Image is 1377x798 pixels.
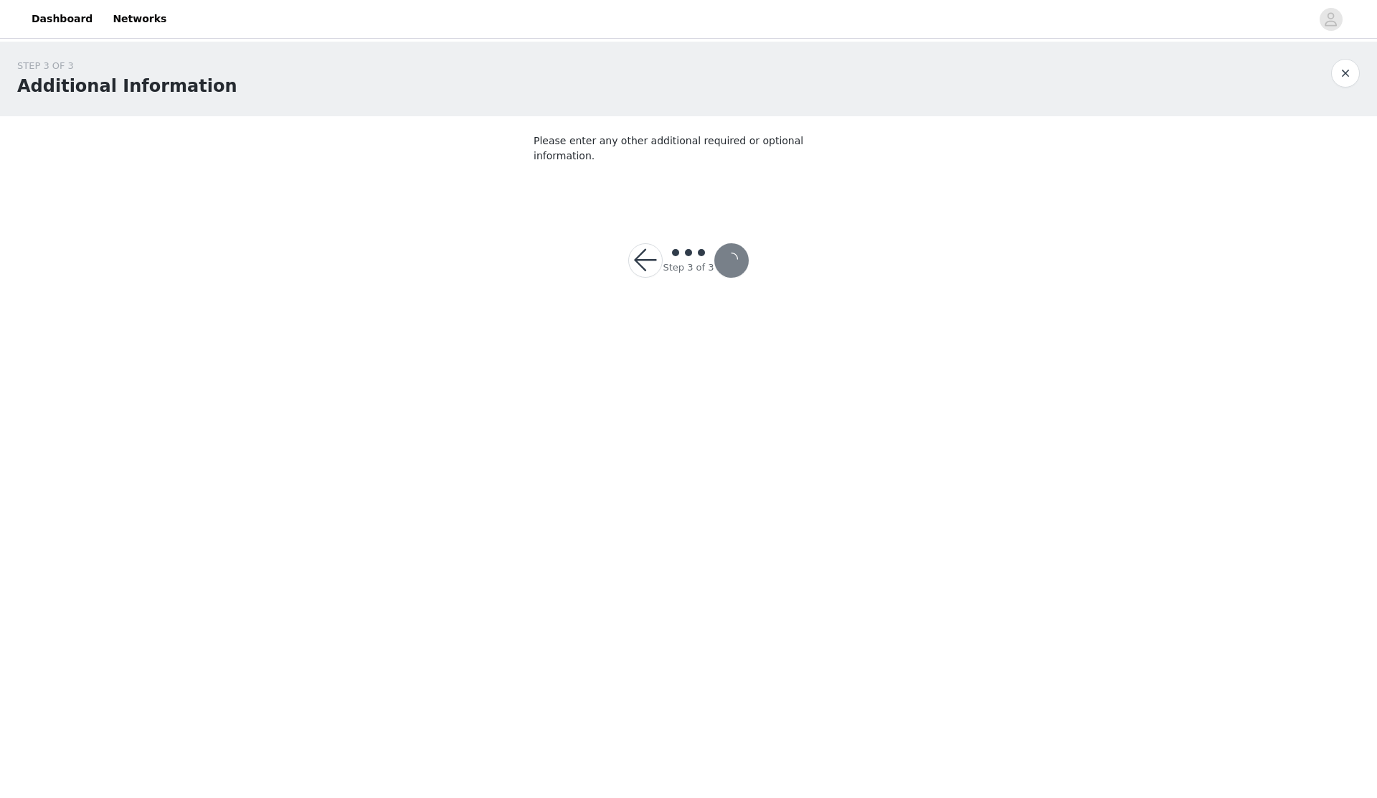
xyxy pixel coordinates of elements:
[1324,8,1338,31] div: avatar
[104,3,175,35] a: Networks
[663,260,714,275] div: Step 3 of 3
[17,73,237,99] h1: Additional Information
[23,3,101,35] a: Dashboard
[534,133,843,164] p: Please enter any other additional required or optional information.
[17,59,237,73] div: STEP 3 OF 3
